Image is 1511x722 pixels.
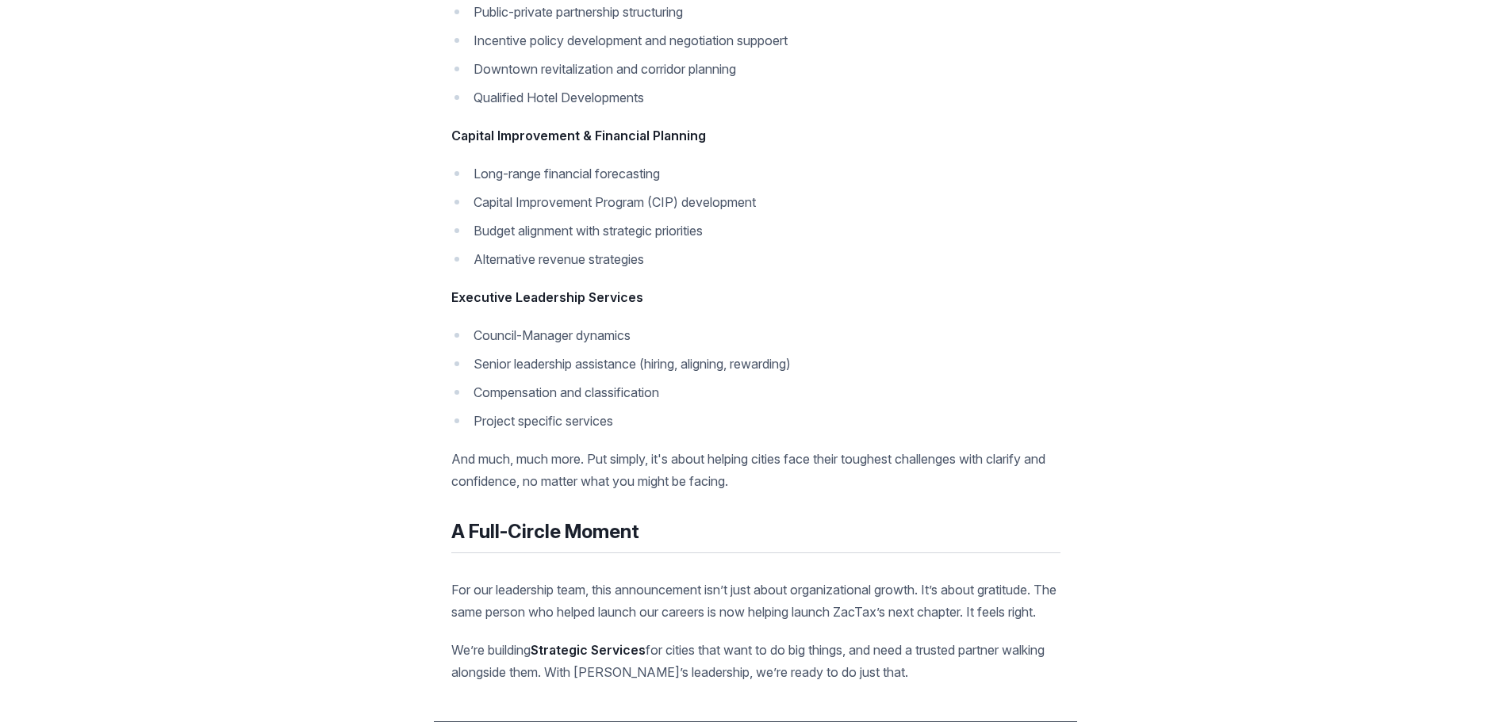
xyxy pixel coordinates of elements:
[451,410,1060,432] li: Project specific services
[451,86,1060,109] li: Qualified Hotel Developments
[531,642,646,658] strong: Strategic Services
[451,324,1060,346] li: Council-Manager dynamics
[451,1,1060,23] li: Public-private partnership structuring
[451,289,643,305] strong: Executive Leadership Services
[451,518,1060,553] h2: A Full-Circle Moment
[451,29,1060,52] li: Incentive policy development and negotiation suppoert
[451,639,1060,683] p: We’re building for cities that want to do big things, and need a trusted partner walking alongsid...
[451,58,1060,80] li: Downtown revitalization and corridor planning
[451,248,1060,270] li: Alternative revenue strategies
[451,128,706,143] strong: Capital Improvement & Financial Planning
[451,220,1060,242] li: Budget alignment with strategic priorities
[451,162,1060,185] li: Long-range financial forecasting
[451,381,1060,403] li: Compensation and classification
[451,448,1060,492] p: And much, much more. Put simply, it's about helping cities face their toughest challenges with cl...
[451,191,1060,213] li: Capital Improvement Program (CIP) development
[451,579,1060,623] p: For our leadership team, this announcement isn’t just about organizational growth. It’s about gra...
[451,353,1060,375] li: Senior leadership assistance (hiring, aligning, rewarding)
